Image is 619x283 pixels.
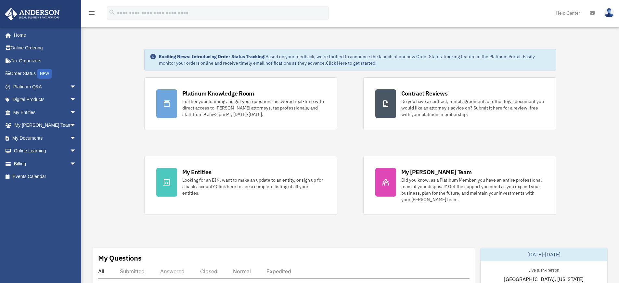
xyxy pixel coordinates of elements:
span: arrow_drop_down [70,132,83,145]
a: Billingarrow_drop_down [5,157,86,170]
a: Events Calendar [5,170,86,183]
div: Contract Reviews [401,89,448,97]
a: Online Ordering [5,42,86,55]
div: Further your learning and get your questions answered real-time with direct access to [PERSON_NAM... [182,98,325,118]
i: menu [88,9,96,17]
a: Digital Productsarrow_drop_down [5,93,86,106]
a: Platinum Q&Aarrow_drop_down [5,80,86,93]
a: My Entitiesarrow_drop_down [5,106,86,119]
a: My [PERSON_NAME] Teamarrow_drop_down [5,119,86,132]
div: Do you have a contract, rental agreement, or other legal document you would like an attorney's ad... [401,98,544,118]
div: Platinum Knowledge Room [182,89,254,97]
div: Answered [160,268,185,275]
span: arrow_drop_down [70,93,83,107]
div: My Entities [182,168,212,176]
div: Based on your feedback, we're thrilled to announce the launch of our new Order Status Tracking fe... [159,53,551,66]
div: Did you know, as a Platinum Member, you have an entire professional team at your disposal? Get th... [401,177,544,203]
a: My [PERSON_NAME] Team Did you know, as a Platinum Member, you have an entire professional team at... [363,156,556,215]
a: Click Here to get started! [326,60,377,66]
div: My [PERSON_NAME] Team [401,168,472,176]
span: arrow_drop_down [70,106,83,119]
a: My Entities Looking for an EIN, want to make an update to an entity, or sign up for a bank accoun... [144,156,337,215]
div: Closed [200,268,217,275]
a: menu [88,11,96,17]
a: Online Learningarrow_drop_down [5,145,86,158]
img: Anderson Advisors Platinum Portal [3,8,62,20]
div: Submitted [120,268,145,275]
img: User Pic [604,8,614,18]
span: arrow_drop_down [70,119,83,132]
a: Order StatusNEW [5,67,86,81]
span: arrow_drop_down [70,80,83,94]
a: Platinum Knowledge Room Further your learning and get your questions answered real-time with dire... [144,77,337,130]
a: Home [5,29,83,42]
i: search [109,9,116,16]
span: [GEOGRAPHIC_DATA], [US_STATE] [504,275,584,283]
a: Tax Organizers [5,54,86,67]
span: arrow_drop_down [70,157,83,171]
div: Normal [233,268,251,275]
a: My Documentsarrow_drop_down [5,132,86,145]
div: All [98,268,104,275]
div: Expedited [266,268,291,275]
strong: Exciting News: Introducing Order Status Tracking! [159,54,265,59]
a: Contract Reviews Do you have a contract, rental agreement, or other legal document you would like... [363,77,556,130]
span: arrow_drop_down [70,145,83,158]
div: My Questions [98,253,142,263]
div: Looking for an EIN, want to make an update to an entity, or sign up for a bank account? Click her... [182,177,325,196]
div: [DATE]-[DATE] [481,248,607,261]
div: Live & In-Person [523,266,564,273]
div: NEW [37,69,52,79]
